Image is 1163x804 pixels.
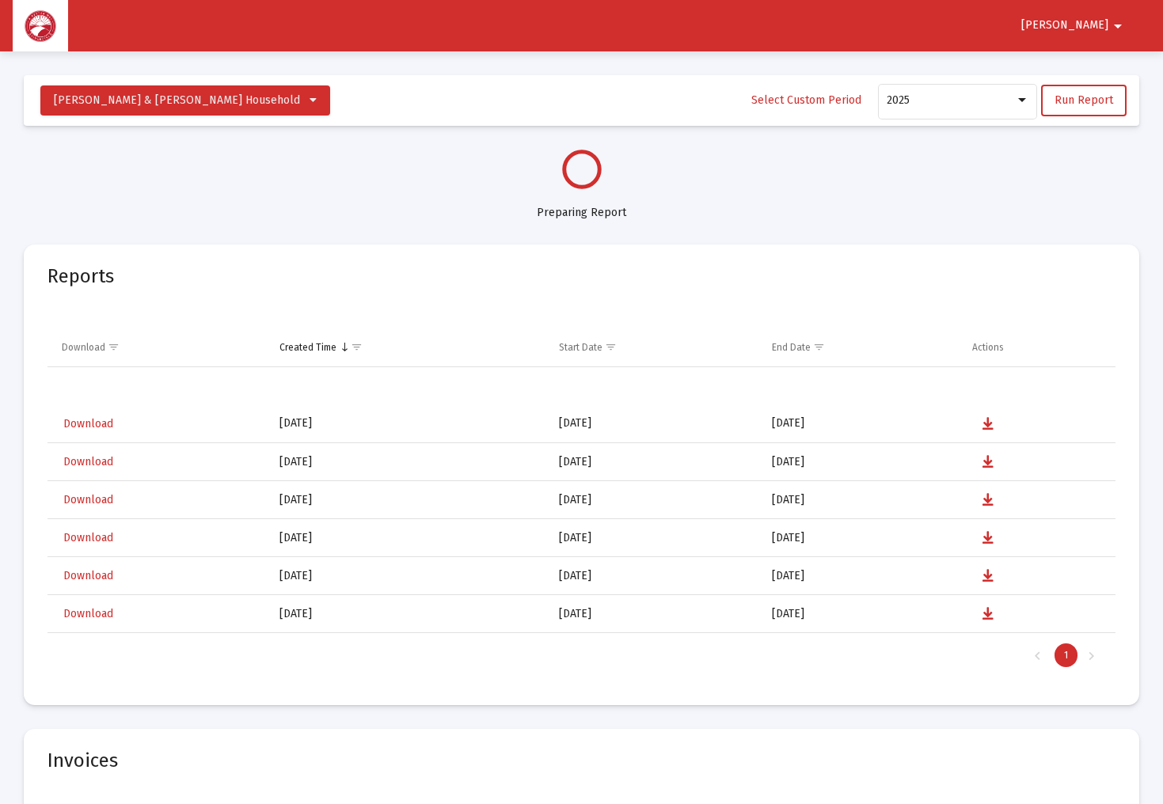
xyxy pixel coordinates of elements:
td: [DATE] [548,557,761,595]
div: Download [62,341,105,354]
td: Column End Date [761,328,960,366]
td: Column Created Time [268,328,548,366]
div: Actions [972,341,1004,354]
td: [DATE] [761,481,960,519]
span: Show filter options for column 'Created Time' [351,341,363,353]
td: [DATE] [548,595,761,633]
mat-card-title: Invoices [48,753,118,768]
td: [DATE] [548,481,761,519]
div: Preparing Report [24,189,1139,221]
div: [DATE] [279,492,537,508]
div: Start Date [559,341,602,354]
div: Page 1 [1055,643,1077,667]
td: [DATE] [761,557,960,595]
mat-icon: arrow_drop_down [1108,10,1127,42]
button: Run Report [1041,85,1127,116]
div: Data grid [48,290,1115,677]
div: Created Time [279,341,336,354]
span: Download [63,607,113,620]
span: Show filter options for column 'Download' [108,341,120,353]
div: [DATE] [279,568,537,584]
td: [DATE] [548,443,761,481]
td: [DATE] [761,443,960,481]
div: Previous Page [1024,643,1051,667]
span: Select Custom Period [751,93,861,107]
td: [DATE] [548,405,761,443]
div: [DATE] [279,454,537,470]
span: Show filter options for column 'Start Date' [605,341,617,353]
div: [DATE] [279,606,537,622]
td: [DATE] [548,519,761,557]
button: [PERSON_NAME] & [PERSON_NAME] Household [40,85,330,116]
td: Column Start Date [548,328,761,366]
span: 2025 [887,93,910,107]
span: Download [63,493,113,506]
td: [DATE] [761,519,960,557]
button: [PERSON_NAME] [1002,9,1146,41]
span: Download [63,531,113,544]
mat-card-title: Reports [48,268,114,284]
td: [DATE] [761,405,960,443]
div: End Date [772,341,811,354]
span: Download [63,455,113,468]
span: Download [63,569,113,582]
img: Dashboard [25,10,56,42]
td: Column Actions [961,328,1115,366]
span: [PERSON_NAME] & [PERSON_NAME] Household [54,93,300,107]
div: [DATE] [279,530,537,546]
td: Column Download [48,328,268,366]
span: Show filter options for column 'End Date' [813,341,825,353]
span: Run Report [1055,93,1113,107]
div: Next Page [1078,643,1104,667]
span: [PERSON_NAME] [1021,19,1108,32]
span: Download [63,417,113,430]
td: [DATE] [761,595,960,633]
div: Page Navigation [48,633,1115,677]
div: [DATE] [279,415,537,431]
